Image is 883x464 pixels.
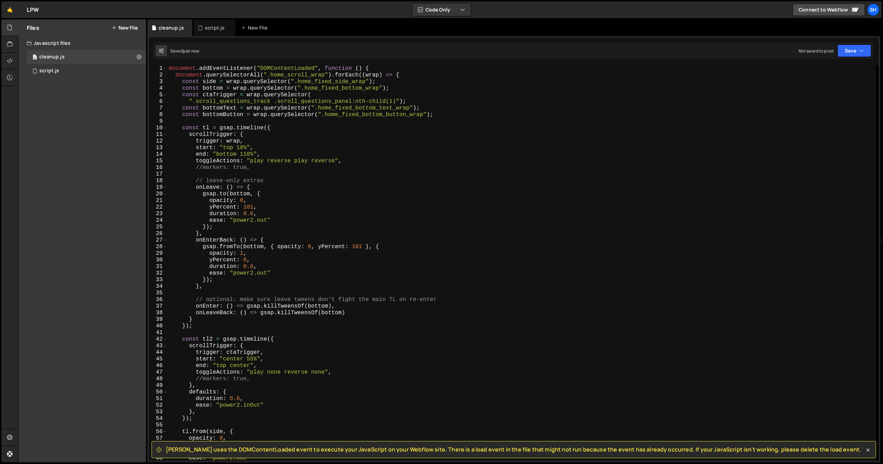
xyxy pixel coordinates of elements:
[39,54,65,60] div: cleanup.js
[149,151,167,158] div: 14
[149,448,167,455] div: 59
[149,118,167,125] div: 9
[149,230,167,237] div: 26
[241,24,270,31] div: New File
[149,184,167,191] div: 19
[149,138,167,145] div: 12
[149,125,167,131] div: 10
[149,145,167,151] div: 13
[149,237,167,244] div: 27
[149,257,167,263] div: 30
[149,72,167,79] div: 2
[793,3,865,16] a: Connect to Webflow
[149,343,167,349] div: 43
[149,369,167,376] div: 47
[149,442,167,448] div: 58
[149,158,167,164] div: 15
[149,303,167,310] div: 37
[149,171,167,178] div: 17
[33,55,37,60] span: 0
[149,224,167,230] div: 25
[149,356,167,363] div: 45
[170,48,199,54] div: Saved
[159,24,184,31] div: cleanup.js
[149,435,167,442] div: 57
[149,85,167,92] div: 4
[149,211,167,217] div: 23
[149,422,167,429] div: 55
[799,48,833,54] div: Not saved to prod
[149,396,167,402] div: 51
[149,197,167,204] div: 21
[412,3,471,16] button: Code Only
[149,363,167,369] div: 46
[149,382,167,389] div: 49
[149,270,167,277] div: 32
[149,164,167,171] div: 16
[149,349,167,356] div: 44
[149,376,167,382] div: 48
[149,98,167,105] div: 6
[18,36,146,50] div: Javascript files
[149,323,167,329] div: 40
[867,3,880,16] a: Sh
[205,24,225,31] div: script.js
[149,389,167,396] div: 50
[149,409,167,415] div: 53
[39,68,59,74] div: script.js
[149,79,167,85] div: 3
[149,204,167,211] div: 22
[149,455,167,462] div: 60
[27,64,146,78] div: 16168/43471.js
[149,191,167,197] div: 20
[149,65,167,72] div: 1
[149,336,167,343] div: 42
[149,131,167,138] div: 11
[149,316,167,323] div: 39
[149,290,167,296] div: 35
[149,105,167,112] div: 7
[166,446,861,453] span: [PERSON_NAME] uses the DOMContentLoaded event to execute your JavaScript on your Webflow site. Th...
[149,250,167,257] div: 29
[149,429,167,435] div: 56
[149,329,167,336] div: 41
[149,92,167,98] div: 5
[149,244,167,250] div: 28
[112,25,138,31] button: New File
[27,6,39,14] div: LPW
[27,24,39,32] h2: Files
[149,415,167,422] div: 54
[149,263,167,270] div: 31
[149,112,167,118] div: 8
[149,217,167,224] div: 24
[1,1,18,18] a: 🤙
[183,48,199,54] div: just now
[837,44,871,57] button: Save
[149,283,167,290] div: 34
[149,178,167,184] div: 18
[149,402,167,409] div: 52
[149,310,167,316] div: 38
[27,50,146,64] div: 16168/43472.js
[149,296,167,303] div: 36
[149,277,167,283] div: 33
